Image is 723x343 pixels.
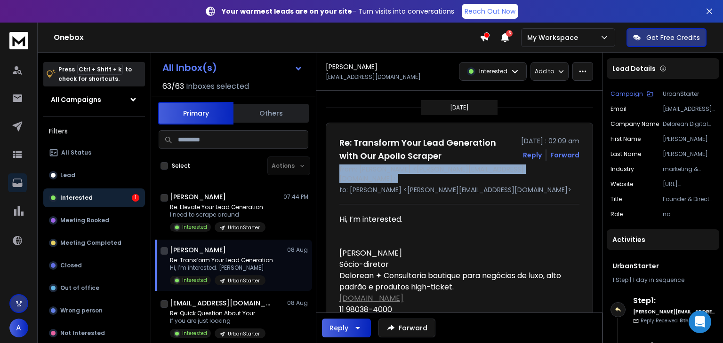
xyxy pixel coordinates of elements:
[60,329,105,337] p: Not Interested
[627,28,707,47] button: Get Free Credits
[612,64,656,73] p: Lead Details
[612,261,714,271] h1: UrbanStarter
[43,211,145,230] button: Meeting Booked
[170,245,226,255] h1: [PERSON_NAME]
[182,224,207,231] p: Interested
[60,284,99,292] p: Out of office
[228,330,260,337] p: UrbanStarter
[378,319,435,337] button: Forward
[43,279,145,297] button: Out of office
[339,248,572,259] div: [PERSON_NAME]
[663,165,715,173] p: marketing & advertising
[611,135,641,143] p: First Name
[663,150,715,158] p: [PERSON_NAME]
[663,180,715,188] p: [URL][DOMAIN_NAME]
[663,90,715,98] p: UrbanStarter
[77,64,123,75] span: Ctrl + Shift + k
[535,68,554,75] p: Add to
[170,257,273,264] p: Re: Transform Your Lead Generation
[646,33,700,42] p: Get Free Credits
[43,143,145,162] button: All Status
[58,65,132,84] p: Press to check for shortcuts.
[339,304,572,315] div: 11 98038-4000
[287,246,308,254] p: 08 Aug
[182,330,207,337] p: Interested
[523,150,542,160] button: Reply
[663,105,715,113] p: [EMAIL_ADDRESS][DOMAIN_NAME]
[689,311,711,333] div: Open Intercom Messenger
[43,90,145,109] button: All Campaigns
[60,307,103,314] p: Wrong person
[43,234,145,252] button: Meeting Completed
[611,150,641,158] p: Last Name
[283,193,308,201] p: 07:44 PM
[663,210,715,218] p: no
[162,81,184,92] span: 63 / 63
[633,308,715,315] h6: [PERSON_NAME][EMAIL_ADDRESS][DOMAIN_NAME]
[611,120,659,128] p: Company Name
[228,277,260,284] p: UrbanStarter
[663,120,715,128] p: Delorean Digital Agency
[9,319,28,337] button: A
[170,203,265,211] p: Re: Elevate Your Lead Generation
[633,295,715,306] h6: Step 1 :
[322,319,371,337] button: Reply
[611,210,623,218] p: role
[43,301,145,320] button: Wrong person
[43,324,145,343] button: Not Interested
[326,62,378,71] h1: [PERSON_NAME]
[60,194,93,202] p: Interested
[339,293,403,304] a: [DOMAIN_NAME]
[60,239,121,247] p: Meeting Completed
[465,7,515,16] p: Reach Out Now
[170,264,273,272] p: Hi, I’m interested. [PERSON_NAME]
[132,194,139,202] div: 1
[222,7,352,16] strong: Your warmest leads are on your site
[54,32,480,43] h1: Onebox
[182,277,207,284] p: Interested
[607,229,719,250] div: Activities
[663,135,715,143] p: [PERSON_NAME]
[60,171,75,179] p: Lead
[550,150,579,160] div: Forward
[479,68,507,75] p: Interested
[611,90,643,98] p: Campaign
[155,58,310,77] button: All Inbox(s)
[172,162,190,170] label: Select
[170,298,273,308] h1: [EMAIL_ADDRESS][DOMAIN_NAME]
[326,73,421,81] p: [EMAIL_ADDRESS][DOMAIN_NAME]
[51,95,101,104] h1: All Campaigns
[329,323,348,333] div: Reply
[170,211,265,218] p: I need to scrape around
[521,136,579,146] p: [DATE] : 02:09 am
[527,33,582,42] p: My Workspace
[222,7,454,16] p: – Turn visits into conversations
[228,224,260,231] p: UrbanStarter
[612,276,714,284] div: |
[170,192,226,202] h1: [PERSON_NAME]
[43,256,145,275] button: Closed
[633,276,684,284] span: 1 day in sequence
[60,217,109,224] p: Meeting Booked
[611,105,627,113] p: Email
[641,317,701,324] p: Reply Received
[339,136,515,163] h1: Re: Transform Your Lead Generation with Our Apollo Scraper
[43,125,145,138] h3: Filters
[60,262,82,269] p: Closed
[43,166,145,185] button: Lead
[339,164,579,183] p: from: [PERSON_NAME] <[PERSON_NAME][EMAIL_ADDRESS][DOMAIN_NAME]>
[9,32,28,49] img: logo
[43,188,145,207] button: Interested1
[462,4,518,19] a: Reach Out Now
[450,104,469,111] p: [DATE]
[680,317,701,324] span: 8th, Aug
[162,63,217,72] h1: All Inbox(s)
[170,317,265,325] p: If you are just looking
[612,276,628,284] span: 1 Step
[611,90,653,98] button: Campaign
[611,180,633,188] p: website
[170,310,265,317] p: Re: Quick Question About Your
